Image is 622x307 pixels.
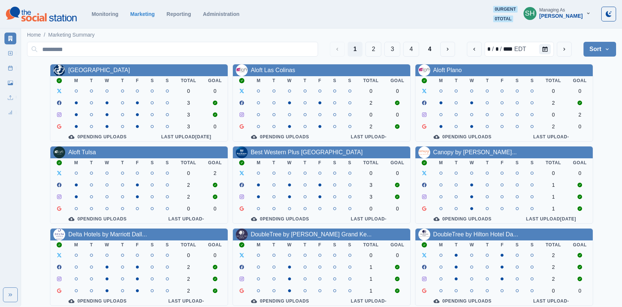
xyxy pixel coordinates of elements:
[181,88,196,94] div: 0
[539,44,551,54] button: Calendar
[546,206,561,212] div: 1
[385,240,410,249] th: Goal
[525,240,540,249] th: S
[312,76,327,85] th: F
[449,158,464,167] th: T
[525,4,535,22] div: Sara Haas
[53,146,65,158] img: 109844765501564
[115,76,130,85] th: T
[495,240,509,249] th: F
[449,76,464,85] th: T
[363,252,379,258] div: 0
[480,240,495,249] th: T
[333,298,404,304] div: Last Upload -
[4,33,16,44] a: Marketing Summary
[151,134,222,140] div: Last Upload [DATE]
[181,288,196,294] div: 2
[236,64,248,76] img: 123161447734516
[6,7,77,21] img: logoTextSVG.62801f218bc96a9b266caa72a09eb111.svg
[160,240,175,249] th: S
[181,264,196,270] div: 2
[363,276,379,282] div: 1
[493,16,513,22] span: 0 total
[130,240,145,249] th: F
[312,240,327,249] th: F
[363,88,379,94] div: 0
[202,76,228,85] th: Goal
[145,158,160,167] th: S
[493,6,517,13] span: 0 urgent
[357,158,385,167] th: Total
[239,134,321,140] div: 0 Pending Uploads
[181,112,196,118] div: 3
[583,42,616,57] button: Sort
[421,134,504,140] div: 0 Pending Uploads
[495,45,499,54] div: day
[327,76,342,85] th: S
[467,42,482,57] button: previous
[202,240,228,249] th: Goal
[208,170,222,176] div: 2
[573,88,587,94] div: 0
[440,42,455,57] button: Next Media
[84,240,99,249] th: T
[363,194,379,200] div: 3
[540,240,567,249] th: Total
[546,170,561,176] div: 0
[363,288,379,294] div: 1
[433,240,449,249] th: M
[546,264,561,270] div: 2
[573,112,587,118] div: 2
[56,134,139,140] div: 0 Pending Uploads
[502,45,514,54] div: year
[509,240,525,249] th: S
[567,158,593,167] th: Goal
[546,194,561,200] div: 1
[151,298,222,304] div: Last Upload -
[160,158,175,167] th: S
[546,276,561,282] div: 2
[4,107,16,118] a: Review Summary
[363,264,379,270] div: 1
[546,100,561,106] div: 2
[251,149,362,155] a: Best Western Plus [GEOGRAPHIC_DATA]
[495,158,509,167] th: F
[546,182,561,188] div: 1
[181,124,196,129] div: 3
[363,182,379,188] div: 3
[84,158,99,167] th: T
[363,100,379,106] div: 2
[391,112,404,118] div: 0
[357,76,385,85] th: Total
[239,216,321,222] div: 0 Pending Uploads
[208,206,222,212] div: 0
[27,31,95,39] nav: breadcrumb
[130,11,155,17] a: Marketing
[539,13,583,19] div: [PERSON_NAME]
[327,158,342,167] th: S
[342,240,357,249] th: S
[384,42,400,57] button: Page 3
[525,158,540,167] th: S
[56,298,139,304] div: 0 Pending Uploads
[525,76,540,85] th: S
[601,7,616,21] button: Toggle Mode
[208,124,222,129] div: 0
[4,92,16,104] a: Uploads
[348,42,363,57] button: Page 1
[208,252,222,258] div: 0
[251,231,372,237] a: DoubleTree by [PERSON_NAME] Grand Ke...
[515,134,586,140] div: Last Upload -
[391,88,404,94] div: 0
[464,240,480,249] th: W
[281,76,298,85] th: W
[53,64,65,76] img: 284157519576
[403,42,419,57] button: Page 4
[3,287,18,302] button: Expand
[515,216,586,222] div: Last Upload [DATE]
[130,76,145,85] th: F
[433,149,517,155] a: Canopy by [PERSON_NAME]...
[99,240,115,249] th: W
[486,45,527,54] div: Date
[385,76,410,85] th: Goal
